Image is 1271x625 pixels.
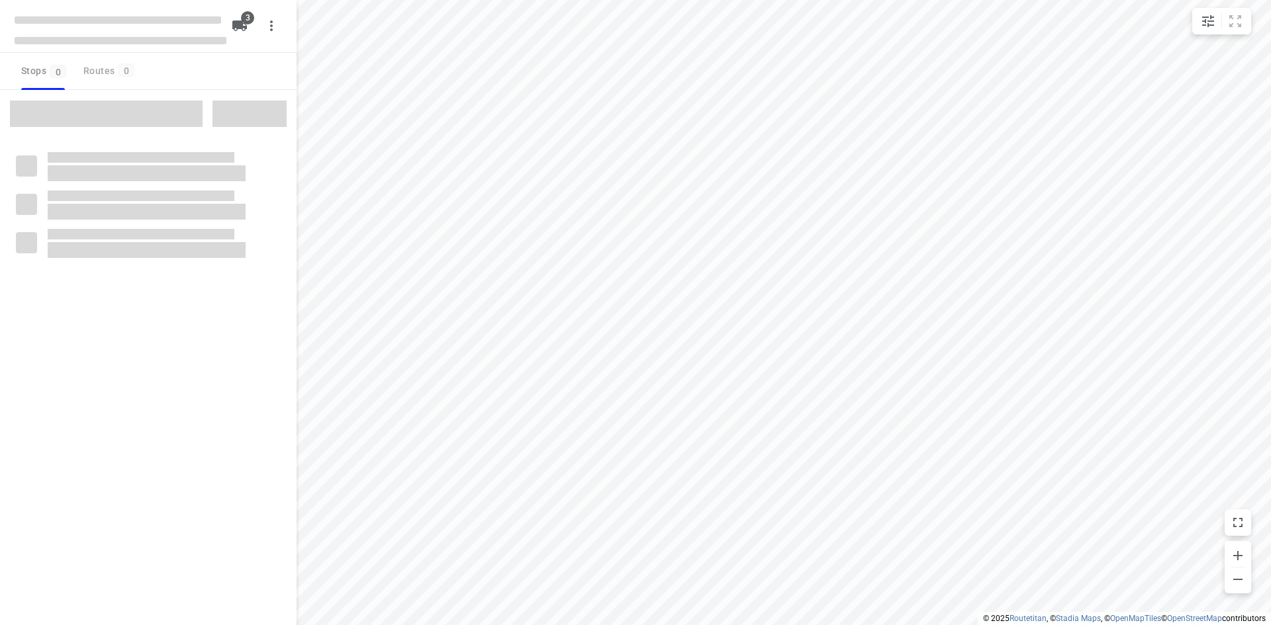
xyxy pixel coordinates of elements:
[983,614,1266,623] li: © 2025 , © , © © contributors
[1110,614,1161,623] a: OpenMapTiles
[1167,614,1222,623] a: OpenStreetMap
[1010,614,1047,623] a: Routetitan
[1192,8,1251,34] div: small contained button group
[1056,614,1101,623] a: Stadia Maps
[1195,8,1221,34] button: Map settings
